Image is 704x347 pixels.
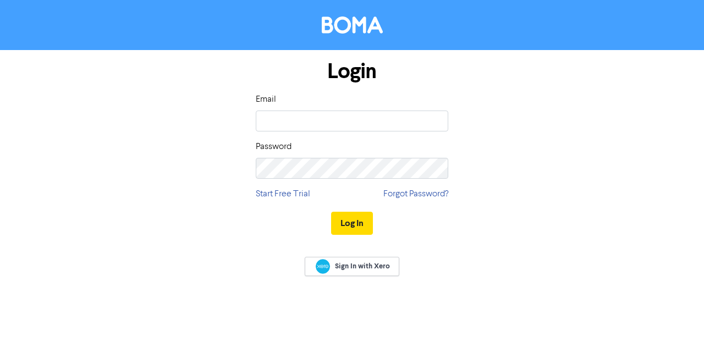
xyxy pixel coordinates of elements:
button: Log In [331,212,373,235]
img: Xero logo [316,259,330,274]
a: Forgot Password? [383,188,448,201]
img: BOMA Logo [322,16,383,34]
span: Sign In with Xero [335,261,390,271]
label: Email [256,93,276,106]
label: Password [256,140,291,153]
a: Sign In with Xero [305,257,399,276]
h1: Login [256,59,448,84]
a: Start Free Trial [256,188,310,201]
